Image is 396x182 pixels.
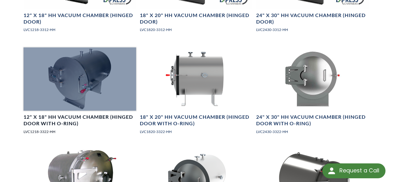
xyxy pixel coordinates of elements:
[327,166,337,176] img: round button
[24,129,136,135] p: LVC1218-3322-HH
[140,129,252,135] p: LVC1820-3322-HH
[256,114,369,127] h4: 24" X 30" HH Vacuum Chamber (Hinged Door with O-ring)
[140,47,252,140] a: LVC1820-3322-HH Horizontal Vacuum Chamber, side view18" X 20" HH Vacuum Chamber (Hinged Door with...
[256,47,369,140] a: LVC2430-3322-HH Vacuum Chamber, front view24" X 30" HH Vacuum Chamber (Hinged Door with O-ring)LV...
[24,114,136,127] h4: 12" X 18" HH Vacuum Chamber (Hinged Door with O-ring)
[24,27,136,33] p: LVC1218-3312-HH
[256,27,369,33] p: LVC2430-3312-HH
[140,114,252,127] h4: 18" X 20" HH Vacuum Chamber (Hinged Door with O-ring)
[24,47,136,140] a: LVC1218-3322-HH, angled view12" X 18" HH Vacuum Chamber (Hinged Door with O-ring)LVC1218-3322-HH
[256,129,369,135] p: LVC2430-3322-HH
[256,12,369,25] h4: 24" X 30" HH Vacuum Chamber (Hinged Door)
[24,12,136,25] h4: 12" X 18" HH Vacuum Chamber (Hinged Door)
[322,163,385,178] div: Request a Call
[140,27,252,33] p: LVC1820-3312-HH
[339,163,379,178] div: Request a Call
[140,12,252,25] h4: 18" X 20" HH Vacuum Chamber (Hinged Door)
